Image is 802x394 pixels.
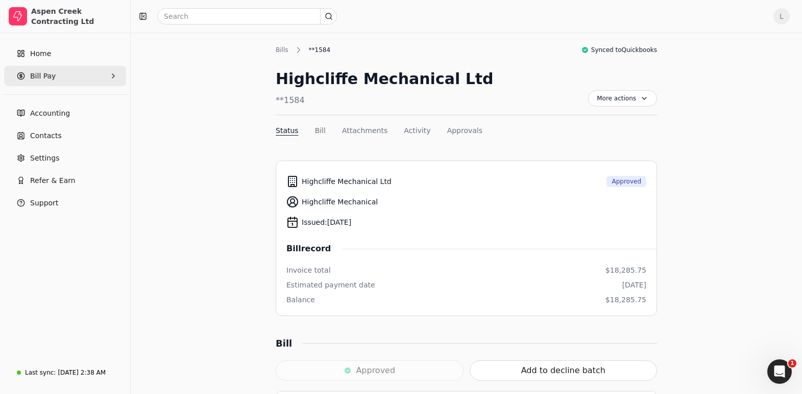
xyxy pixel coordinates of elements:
[315,125,326,136] button: Bill
[622,280,646,291] div: [DATE]
[31,6,121,27] div: Aspen Creek Contracting Ltd
[605,295,646,305] div: $18,285.75
[4,66,126,86] button: Bill Pay
[4,363,126,382] a: Last sync:[DATE] 2:38 AM
[276,45,335,55] nav: Breadcrumb
[591,45,657,55] span: Synced to Quickbooks
[4,103,126,123] a: Accounting
[30,108,70,119] span: Accounting
[788,359,796,367] span: 1
[286,295,315,305] div: Balance
[58,368,106,377] div: [DATE] 2:38 AM
[302,217,351,228] span: Issued: [DATE]
[276,125,299,136] button: Status
[30,175,76,186] span: Refer & Earn
[470,360,658,381] button: Add to decline batch
[286,243,341,255] span: Bill record
[4,193,126,213] button: Support
[302,176,392,187] span: Highcliffe Mechanical Ltd
[30,198,58,208] span: Support
[302,197,378,207] span: Highcliffe Mechanical
[605,265,646,276] div: $18,285.75
[30,153,59,164] span: Settings
[447,125,482,136] button: Approvals
[4,148,126,168] a: Settings
[342,125,387,136] button: Attachments
[30,130,62,141] span: Contacts
[404,125,430,136] button: Activity
[588,90,657,107] button: More actions
[4,125,126,146] a: Contacts
[30,48,51,59] span: Home
[157,8,337,24] input: Search
[276,67,494,90] div: Highcliffe Mechanical Ltd
[276,45,294,55] div: Bills
[4,170,126,191] button: Refer & Earn
[4,43,126,64] a: Home
[767,359,792,384] iframe: Intercom live chat
[25,368,56,377] div: Last sync:
[30,71,56,82] span: Bill Pay
[612,177,641,186] span: Approved
[773,8,790,24] button: L
[276,336,302,350] div: Bill
[286,265,331,276] div: Invoice total
[286,280,375,291] div: Estimated payment date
